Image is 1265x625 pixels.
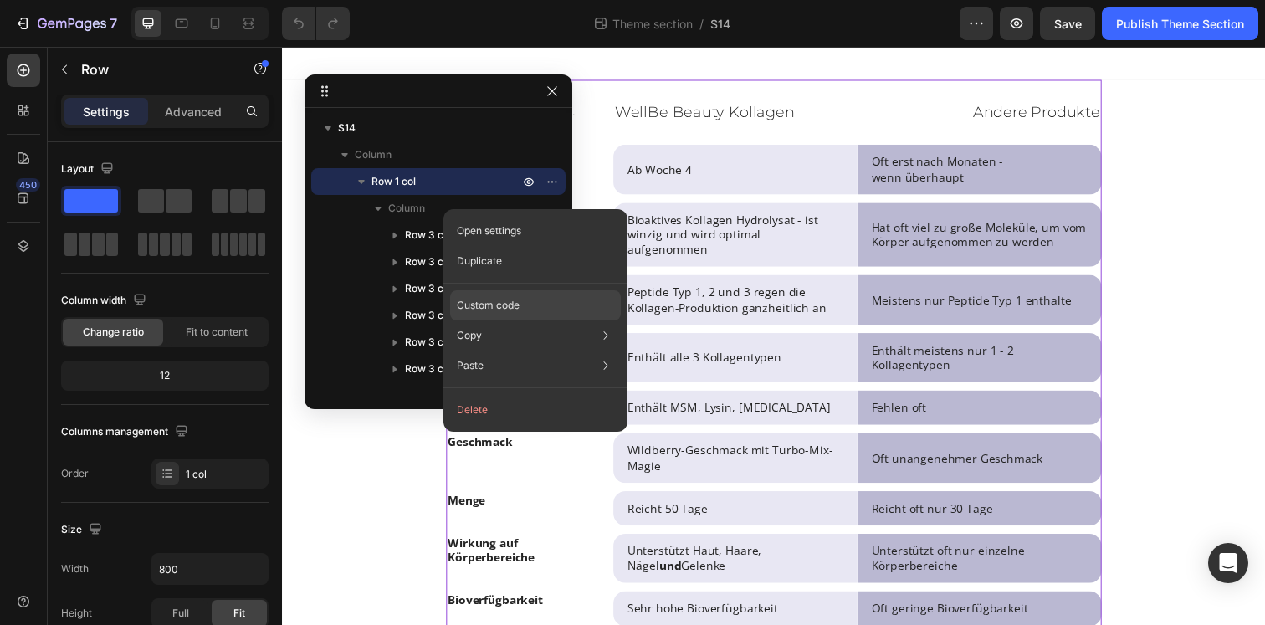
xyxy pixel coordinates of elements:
span: Column [388,200,425,217]
div: Row [187,43,215,58]
strong: Geschmack [169,395,235,411]
p: Bioaktives Kollagen Hydrolysat - ist winzig und wird optimal aufgenommen [352,169,573,215]
p: Paste [457,358,484,373]
strong: Wirkung spürbar ab [169,100,284,116]
p: Custom code [457,298,520,313]
strong: und [385,521,407,537]
p: 7 [110,13,117,33]
strong: Formulierung [169,233,248,249]
span: Row 3 cols [405,254,457,270]
p: Row [81,59,223,79]
div: Open Intercom Messenger [1208,543,1248,583]
button: 7 [7,7,125,40]
p: Copy [457,328,482,343]
p: Enthält meistens nur 1 - 2 Kollagentypen [602,302,822,332]
span: S14 [338,120,356,136]
strong: Kollagentypen [169,293,252,309]
div: 450 [16,178,40,192]
span: Row 3 cols [405,334,457,351]
p: Andere Produkte [705,57,835,76]
div: Columns management [61,421,192,443]
span: Fit [233,606,245,621]
div: Layout [61,158,117,181]
span: Row 3 cols [405,280,457,297]
p: Duplicate [457,254,502,269]
div: Undo/Redo [282,7,350,40]
p: WellBe Beauty Kollagen [340,57,702,76]
span: Row 3 cols [405,387,457,404]
strong: Menge [169,454,207,470]
p: Advanced [165,103,222,120]
p: Reicht 50 Tage [352,464,434,479]
button: Delete [450,395,621,425]
strong: Bioverfügbarkeit [169,556,266,572]
p: Enthält MSM, Lysin, [MEDICAL_DATA] [352,361,560,376]
span: Column [355,146,392,163]
strong: Bioverfügbarkeit [169,160,266,176]
p: Settings [83,103,130,120]
iframe: Design area [282,47,1265,625]
div: 1 col [186,467,264,482]
span: Row 3 cols [405,361,457,377]
strong: Wirkung auf Körperbereiche [169,498,258,529]
div: Width [61,561,89,576]
div: Size [61,519,105,541]
p: Unterstützt oft nur einzelne Körperbereiche [602,507,827,537]
button: Save [1040,7,1095,40]
span: Row 3 cols [405,307,457,324]
p: Oft geringe Bioverfügbarkeit [602,566,761,581]
span: Full [172,606,189,621]
p: Wildberry-Geschmack mit Turbo-Mix-Magie [352,404,573,434]
span: Save [1054,17,1082,31]
input: Auto [152,554,268,584]
p: Enthält alle 3 Kollagentypen [352,310,510,325]
span: / [699,15,704,33]
div: Column width [61,289,150,312]
div: Publish Theme Section [1116,15,1244,33]
p: Ab Woche 4 [352,118,418,133]
div: Height [61,606,92,621]
div: 12 [64,364,265,387]
p: Meistens nur Peptide Typ 1 enthalte [602,251,806,266]
p: wenn überhaupt [602,126,736,141]
span: S14 [710,15,730,33]
div: Order [61,466,89,481]
span: Row 3 cols [405,227,457,243]
p: Reicht oft nur 30 Tage [602,464,725,479]
span: Theme section [609,15,696,33]
strong: Zusätzliche Inhaltsstoffe [169,351,311,367]
button: Publish Theme Section [1102,7,1258,40]
p: Oft unangenehmer Geschmack [602,412,776,428]
span: Change ratio [83,325,144,340]
p: Peptide Typ 1, 2 und 3 regen die Kollagen-Produktion ganzheitlich an [352,243,573,273]
p: Oft erst nach Monaten - [602,110,736,125]
p: Open settings [457,223,521,238]
span: Sehr hohe Bioverfügbarkeit [352,565,506,581]
p: Hat oft viel zu große Moleküle, um vom Körper aufgenommen zu werden [602,177,822,207]
span: Fit to content [186,325,248,340]
span: Row 1 col [371,173,416,190]
span: Unterstützt Haut, Haare, Nägel Gelenke [352,506,489,537]
p: Fehlen oft [602,361,658,376]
